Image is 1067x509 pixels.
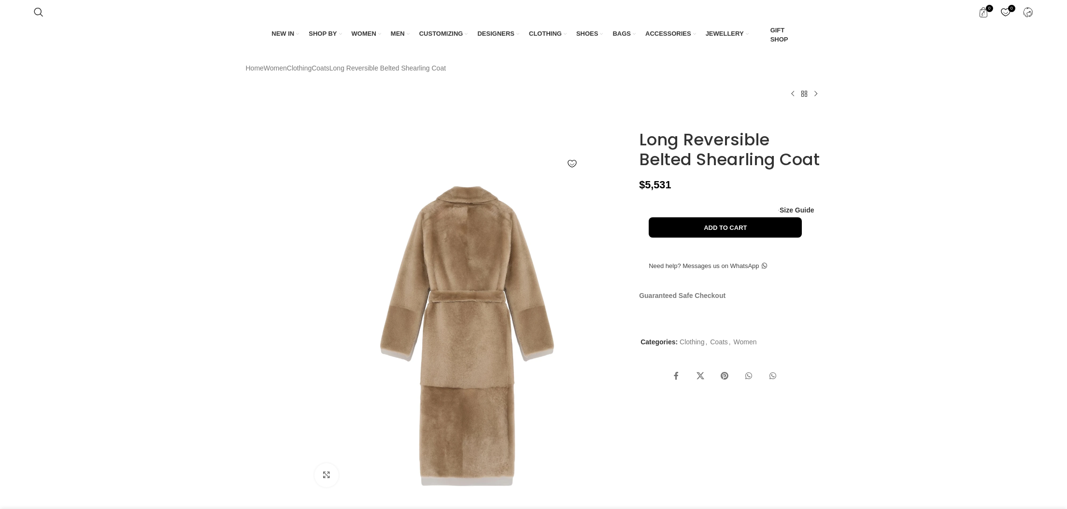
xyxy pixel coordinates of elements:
[612,24,636,44] a: BAGS
[1008,5,1015,12] span: 0
[639,118,683,122] img: Yves Salomon
[529,24,567,44] a: CLOTHING
[271,24,299,44] a: NEW IN
[729,337,731,347] span: ,
[419,29,463,38] span: CUSTOMIZING
[649,217,802,238] button: Add to cart
[264,63,287,73] a: Women
[477,29,514,38] span: DESIGNERS
[640,338,678,346] span: Categories:
[246,63,264,73] a: Home
[739,367,758,386] a: WhatsApp social link
[271,29,294,38] span: NEW IN
[576,24,603,44] a: SHOES
[612,29,631,38] span: BAGS
[787,88,798,99] a: Previous product
[706,24,749,44] a: JEWELLERY
[986,5,993,12] span: 0
[770,26,796,43] span: GIFT SHOP
[763,367,782,386] a: WhatsApp social link
[705,337,707,347] span: ,
[667,367,686,386] a: Facebook social link
[477,24,519,44] a: DESIGNERS
[329,63,446,73] span: Long Reversible Belted Shearling Coat
[639,179,671,191] bdi: 5,531
[309,29,337,38] span: SHOP BY
[645,24,696,44] a: ACCESSORIES
[680,338,704,346] a: Clothing
[639,306,807,320] img: guaranteed-safe-checkout-bordered.j
[246,63,446,73] nav: Breadcrumb
[996,2,1016,22] a: 0
[974,2,994,22] a: 0
[639,255,776,276] a: Need help? Messages us on WhatsApp
[639,130,821,170] h1: Long Reversible Belted Shearling Coat
[639,292,726,299] strong: Guaranteed Safe Checkout
[312,63,329,73] a: Coats
[391,29,405,38] span: MEN
[243,236,302,292] img: yves salomon shearling coat
[706,29,744,38] span: JEWELLERY
[29,2,48,22] a: Search
[243,297,302,353] img: yves salomon jacket
[715,367,734,386] a: Pinterest social link
[352,29,376,38] span: WOMEN
[309,24,341,44] a: SHOP BY
[419,24,468,44] a: CUSTOMIZING
[645,29,691,38] span: ACCESSORIES
[243,358,302,414] img: yves salomon down jacket
[758,24,796,46] a: GIFT SHOP
[576,29,598,38] span: SHOES
[734,338,757,346] a: Women
[529,29,562,38] span: CLOTHING
[810,88,822,99] a: Next product
[639,179,645,191] span: $
[243,419,302,476] img: yves salomon meteo
[29,24,1038,46] div: Main navigation
[710,338,728,346] a: Coats
[391,24,410,44] a: MEN
[287,63,312,73] a: Clothing
[758,31,767,40] img: GiftBag
[996,2,1016,22] div: My Wishlist
[691,367,710,386] a: X social link
[352,24,381,44] a: WOMEN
